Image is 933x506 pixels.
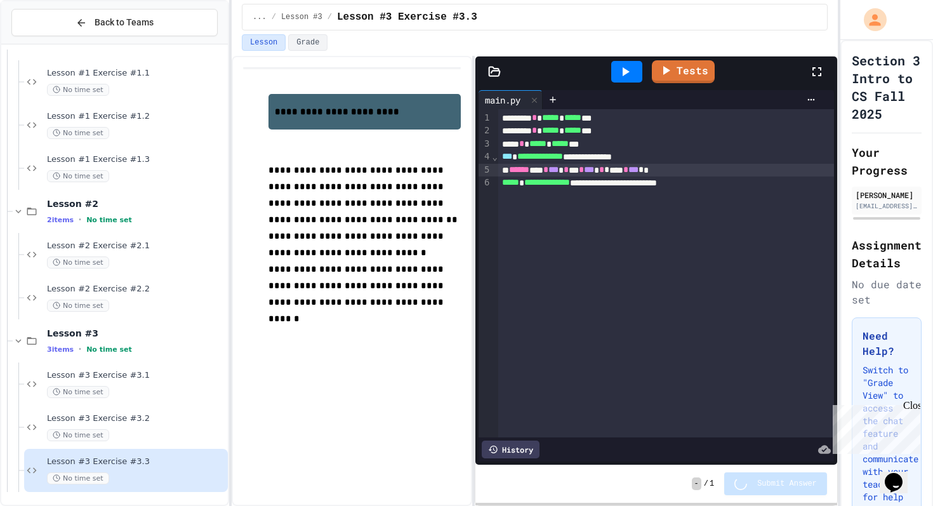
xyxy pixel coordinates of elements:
iframe: chat widget [880,455,920,493]
div: 3 [479,138,491,150]
span: Lesson #3 Exercise #3.1 [47,370,225,381]
a: Tests [652,60,715,83]
span: Lesson #2 [47,198,225,210]
button: Grade [288,34,328,51]
span: No time set [47,256,109,269]
div: 4 [479,150,491,163]
span: Lesson #3 Exercise #3.3 [47,456,225,467]
span: Lesson #2 Exercise #2.2 [47,284,225,295]
span: Lesson #3 Exercise #3.3 [337,10,477,25]
div: [EMAIL_ADDRESS][DOMAIN_NAME] [856,201,918,211]
div: My Account [850,5,890,34]
div: 5 [479,164,491,176]
span: • [79,344,81,354]
button: Lesson [242,34,286,51]
div: 2 [479,124,491,137]
span: 3 items [47,345,74,354]
h1: Section 3 Intro to CS Fall 2025 [852,51,922,123]
div: No due date set [852,277,922,307]
span: / [272,12,276,22]
span: Lesson #1 Exercise #1.2 [47,111,225,122]
span: • [79,215,81,225]
div: Chat with us now!Close [5,5,88,81]
span: No time set [47,170,109,182]
span: 2 items [47,216,74,224]
div: 1 [479,112,491,124]
span: Lesson #3 [47,328,225,339]
h2: Assignment Details [852,236,922,272]
h3: Need Help? [863,328,911,359]
span: No time set [47,127,109,139]
span: Lesson #2 Exercise #2.1 [47,241,225,251]
div: [PERSON_NAME] [856,189,918,201]
span: Lesson #1 Exercise #1.3 [47,154,225,165]
h2: Your Progress [852,143,922,179]
span: / [328,12,332,22]
span: No time set [47,84,109,96]
iframe: chat widget [828,400,920,454]
span: - [692,477,701,490]
div: 6 [479,176,491,189]
span: No time set [86,345,132,354]
span: / [704,479,708,489]
span: No time set [86,216,132,224]
span: Lesson #3 Exercise #3.2 [47,413,225,424]
span: No time set [47,300,109,312]
span: Fold line [491,152,498,162]
span: ... [253,12,267,22]
span: Lesson #3 [281,12,322,22]
span: Back to Teams [95,16,154,29]
div: History [482,441,539,458]
span: No time set [47,472,109,484]
span: Lesson #1 Exercise #1.1 [47,68,225,79]
span: No time set [47,429,109,441]
span: Submit Answer [757,479,817,489]
span: 1 [710,479,714,489]
div: main.py [479,93,527,107]
span: No time set [47,386,109,398]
